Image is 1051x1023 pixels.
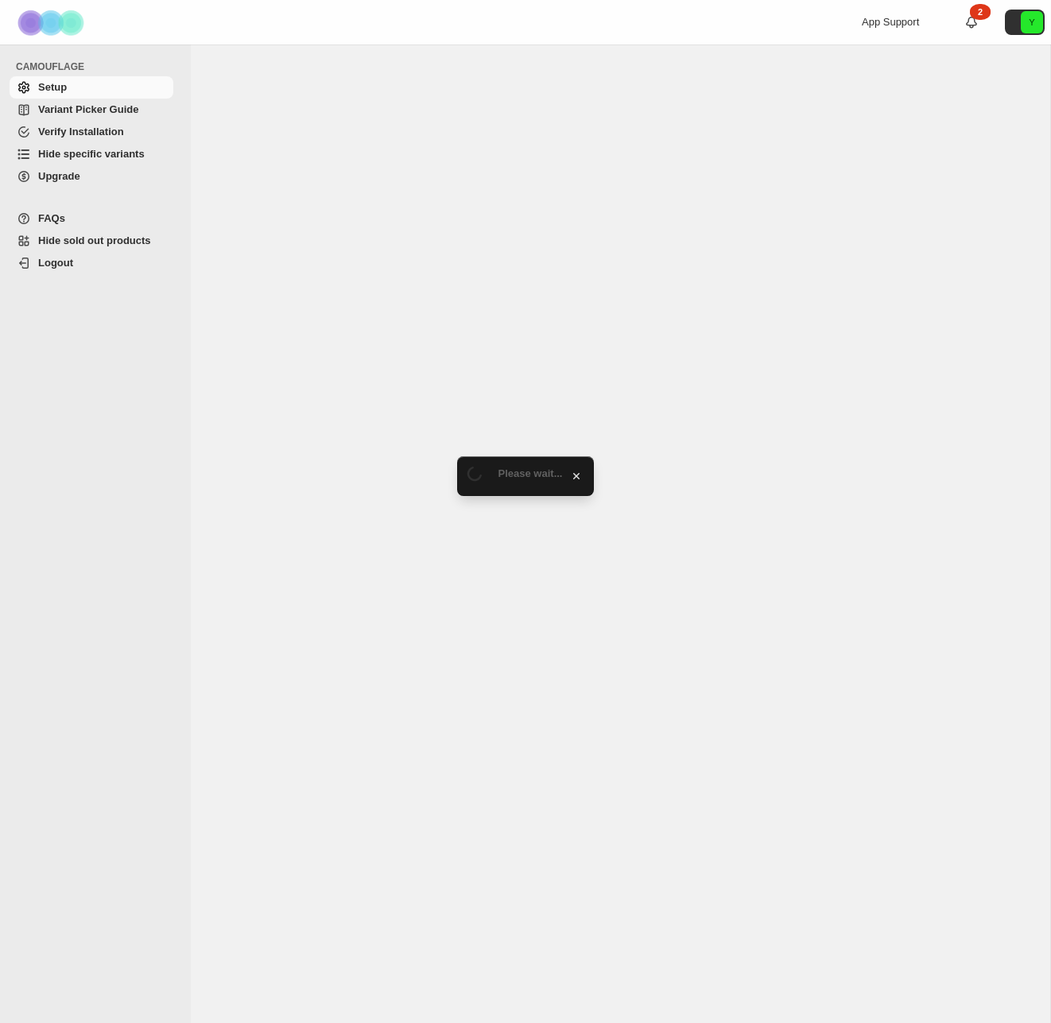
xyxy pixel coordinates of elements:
[10,252,173,274] a: Logout
[862,16,919,28] span: App Support
[10,143,173,165] a: Hide specific variants
[38,257,73,269] span: Logout
[1029,17,1035,27] text: Y
[38,234,151,246] span: Hide sold out products
[10,230,173,252] a: Hide sold out products
[38,212,65,224] span: FAQs
[10,207,173,230] a: FAQs
[10,76,173,99] a: Setup
[10,165,173,188] a: Upgrade
[10,99,173,121] a: Variant Picker Guide
[1005,10,1045,35] button: Avatar with initials Y
[16,60,180,73] span: CAMOUFLAGE
[10,121,173,143] a: Verify Installation
[964,14,979,30] a: 2
[38,126,124,138] span: Verify Installation
[38,170,80,182] span: Upgrade
[970,4,991,20] div: 2
[38,81,67,93] span: Setup
[38,103,138,115] span: Variant Picker Guide
[498,467,563,479] span: Please wait...
[38,148,145,160] span: Hide specific variants
[13,1,92,45] img: Camouflage
[1021,11,1043,33] span: Avatar with initials Y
